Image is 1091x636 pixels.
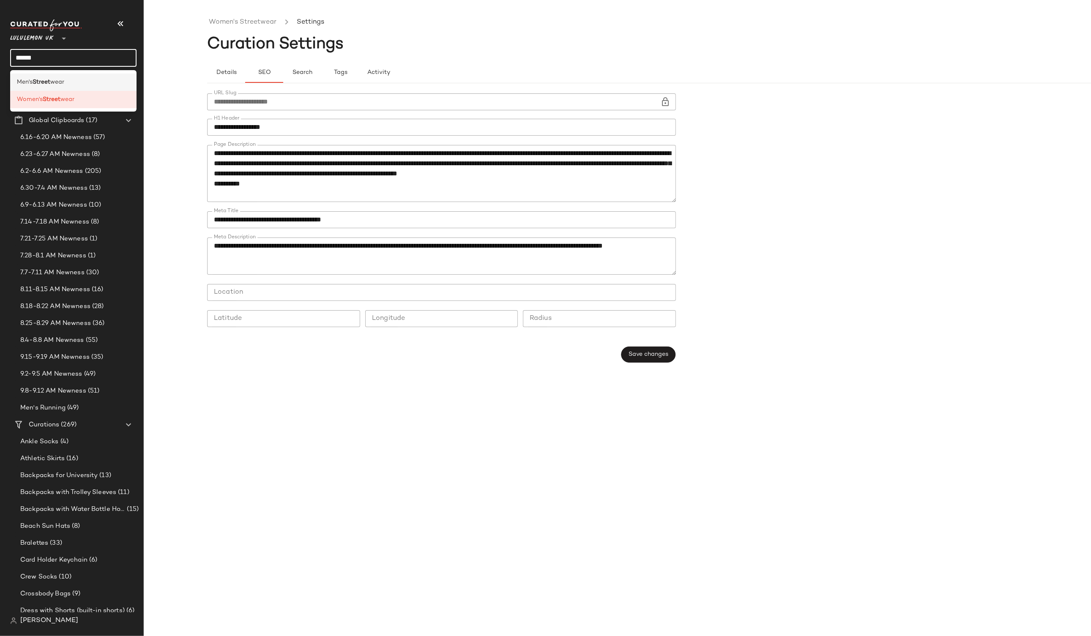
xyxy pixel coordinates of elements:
[84,336,98,345] span: (55)
[71,589,80,599] span: (9)
[10,617,17,624] img: svg%3e
[57,572,71,582] span: (10)
[83,167,101,176] span: (205)
[88,234,97,244] span: (1)
[20,386,86,396] span: 9.8-9.12 AM Newness
[33,78,50,87] b: Street
[207,36,344,53] span: Curation Settings
[48,538,62,548] span: (33)
[87,200,101,210] span: (10)
[17,95,43,104] span: Women's
[116,488,129,497] span: (11)
[125,606,134,616] span: (6)
[89,217,99,227] span: (8)
[90,352,104,362] span: (35)
[20,616,78,626] span: [PERSON_NAME]
[295,17,326,28] li: Settings
[20,369,82,379] span: 9.2-9.5 AM Newness
[87,183,101,193] span: (13)
[10,19,82,31] img: cfy_white_logo.C9jOOHJF.svg
[86,386,100,396] span: (51)
[29,420,59,430] span: Curations
[20,403,66,413] span: Men's Running
[20,572,57,582] span: Crew Socks
[125,505,139,514] span: (15)
[20,555,87,565] span: Card Holder Keychain
[366,69,390,76] span: Activity
[20,352,90,362] span: 9.15-9.19 AM Newness
[20,521,70,531] span: Beach Sun Hats
[20,234,88,244] span: 7.21-7.25 AM Newness
[20,606,125,616] span: Dress with Shorts (built-in shorts)
[20,285,90,295] span: 8.11-8.15 AM Newness
[90,150,100,159] span: (8)
[20,319,91,328] span: 8.25-8.29 AM Newness
[20,336,84,345] span: 8.4-8.8 AM Newness
[59,420,77,430] span: (269)
[20,437,59,447] span: Ankle Socks
[43,95,60,104] b: Street
[20,268,85,278] span: 7.7-7.11 AM Newness
[98,471,111,480] span: (13)
[29,116,84,126] span: Global Clipboards
[91,319,105,328] span: (36)
[216,69,236,76] span: Details
[90,302,104,311] span: (28)
[628,351,668,358] span: Save changes
[92,133,105,142] span: (57)
[20,471,98,480] span: Backpacks for University
[209,17,276,28] a: Women's Streetwear
[333,69,347,76] span: Tags
[257,69,271,76] span: SEO
[60,95,74,104] span: wear
[20,589,71,599] span: Crossbody Bags
[59,437,68,447] span: (4)
[292,69,312,76] span: Search
[82,369,96,379] span: (49)
[87,555,97,565] span: (6)
[20,183,87,193] span: 6.30-7.4 AM Newness
[20,488,116,497] span: Backpacks with Trolley Sleeves
[20,538,48,548] span: Bralettes
[20,302,90,311] span: 8.18-8.22 AM Newness
[20,167,83,176] span: 6.2-6.6 AM Newness
[90,285,104,295] span: (16)
[20,217,89,227] span: 7.14-7.18 AM Newness
[85,268,99,278] span: (30)
[20,251,86,261] span: 7.28-8.1 AM Newness
[20,505,125,514] span: Backpacks with Water Bottle Holder
[86,251,96,261] span: (1)
[20,133,92,142] span: 6.16-6.20 AM Newness
[20,150,90,159] span: 6.23-6.27 AM Newness
[65,454,78,464] span: (16)
[621,347,675,363] button: Save changes
[20,454,65,464] span: Athletic Skirts
[10,29,54,44] span: Lululemon UK
[17,78,33,87] span: Men's
[20,200,87,210] span: 6.9-6.13 AM Newness
[84,116,97,126] span: (17)
[66,403,79,413] span: (49)
[50,78,64,87] span: wear
[70,521,80,531] span: (8)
